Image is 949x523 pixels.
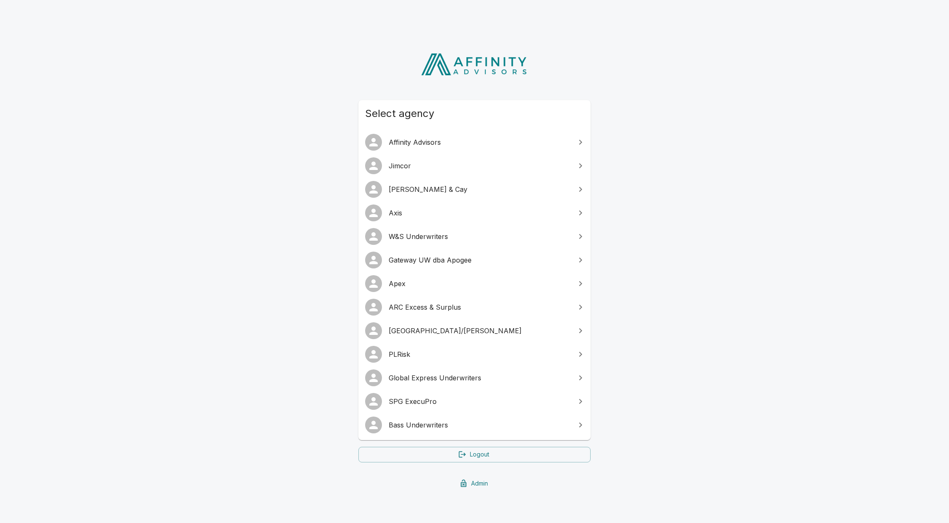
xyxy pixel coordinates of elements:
[358,390,591,413] a: SPG ExecuPro
[358,201,591,225] a: Axis
[389,302,570,312] span: ARC Excess & Surplus
[389,231,570,242] span: W&S Underwriters
[358,248,591,272] a: Gateway UW dba Apogee
[358,295,591,319] a: ARC Excess & Surplus
[389,255,570,265] span: Gateway UW dba Apogee
[358,447,591,462] a: Logout
[389,161,570,171] span: Jimcor
[358,178,591,201] a: [PERSON_NAME] & Cay
[389,420,570,430] span: Bass Underwriters
[389,326,570,336] span: [GEOGRAPHIC_DATA]/[PERSON_NAME]
[358,476,591,491] a: Admin
[358,366,591,390] a: Global Express Underwriters
[389,396,570,406] span: SPG ExecuPro
[358,225,591,248] a: W&S Underwriters
[389,349,570,359] span: PLRisk
[358,413,591,437] a: Bass Underwriters
[358,342,591,366] a: PLRisk
[414,50,535,78] img: Affinity Advisors Logo
[365,107,584,120] span: Select agency
[389,279,570,289] span: Apex
[358,319,591,342] a: [GEOGRAPHIC_DATA]/[PERSON_NAME]
[358,272,591,295] a: Apex
[389,184,570,194] span: [PERSON_NAME] & Cay
[389,208,570,218] span: Axis
[358,130,591,154] a: Affinity Advisors
[358,154,591,178] a: Jimcor
[389,373,570,383] span: Global Express Underwriters
[389,137,570,147] span: Affinity Advisors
